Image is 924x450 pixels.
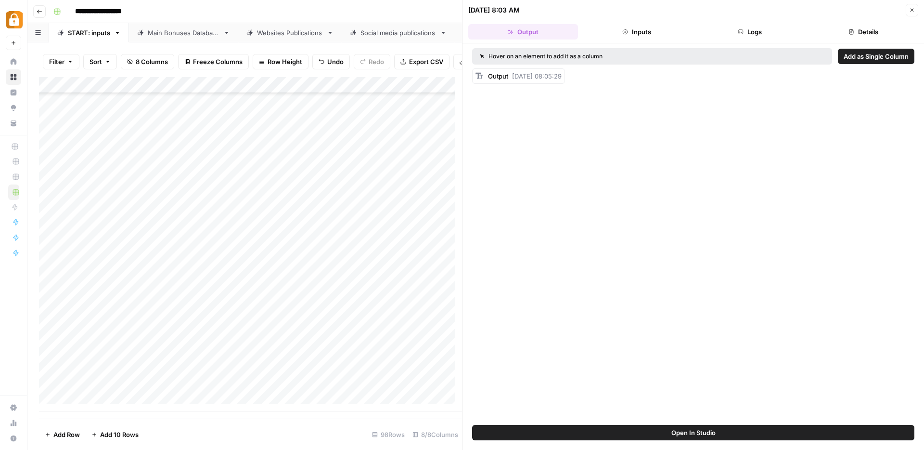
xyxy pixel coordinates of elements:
a: Usage [6,415,21,431]
span: Filter [49,57,64,66]
span: Add 10 Rows [100,430,139,439]
div: 8/8 Columns [409,427,462,442]
a: another grid: extracted sources [455,23,588,42]
button: Add as Single Column [838,49,914,64]
span: Export CSV [409,57,443,66]
button: Logs [695,24,805,40]
button: Output [468,24,578,40]
img: Adzz Logo [6,11,23,28]
span: Row Height [268,57,302,66]
div: Websites Publications [257,28,323,38]
button: Inputs [582,24,692,40]
div: START: inputs [68,28,110,38]
span: [DATE] 08:05:29 [512,72,562,80]
button: Redo [354,54,390,69]
a: Social media publications [342,23,455,42]
span: Add as Single Column [844,52,909,61]
div: Social media publications [360,28,436,38]
button: Export CSV [394,54,449,69]
div: Main Bonuses Database [148,28,219,38]
button: Add Row [39,427,86,442]
span: Open In Studio [671,428,716,437]
button: Freeze Columns [178,54,249,69]
a: Main Bonuses Database [129,23,238,42]
button: Workspace: Adzz [6,8,21,32]
span: Undo [327,57,344,66]
a: Home [6,54,21,69]
button: Filter [43,54,79,69]
button: Details [808,24,918,40]
span: Redo [369,57,384,66]
div: Hover on an element to add it as a column [480,52,714,61]
a: Websites Publications [238,23,342,42]
button: Add 10 Rows [86,427,144,442]
button: Open In Studio [472,425,914,440]
a: Browse [6,69,21,85]
button: Undo [312,54,350,69]
button: Row Height [253,54,308,69]
span: Freeze Columns [193,57,243,66]
a: Insights [6,85,21,100]
a: Settings [6,400,21,415]
a: START: inputs [49,23,129,42]
a: Your Data [6,116,21,131]
button: 8 Columns [121,54,174,69]
div: [DATE] 8:03 AM [468,5,520,15]
span: Output [488,72,508,80]
button: Sort [83,54,117,69]
a: Opportunities [6,100,21,116]
button: Help + Support [6,431,21,446]
div: 98 Rows [368,427,409,442]
span: Add Row [53,430,80,439]
span: Sort [90,57,102,66]
span: 8 Columns [136,57,168,66]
